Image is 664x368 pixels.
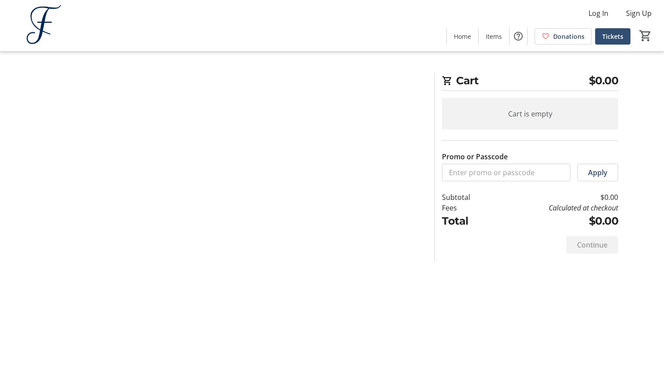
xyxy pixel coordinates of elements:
button: Cart [638,28,653,44]
td: Subtotal [442,192,493,203]
a: Home [447,28,478,45]
td: Total [442,213,493,229]
button: Log In [581,6,615,20]
a: Items [479,28,509,45]
h2: Cart [442,73,618,91]
span: Home [454,32,471,41]
label: Promo or Passcode [442,151,508,162]
span: Donations [553,32,585,41]
td: Calculated at checkout [493,203,618,213]
a: Donations [535,28,592,45]
span: Items [486,32,502,41]
a: Tickets [595,28,630,45]
td: $0.00 [493,192,618,203]
span: $0.00 [589,73,619,89]
div: Cart is empty [442,98,618,130]
button: Sign Up [619,6,659,20]
span: Tickets [602,32,623,41]
input: Enter promo or passcode [442,164,570,181]
td: $0.00 [493,213,618,229]
td: Fees [442,203,493,213]
span: Apply [588,167,607,178]
button: Apply [577,164,618,181]
button: Help [509,27,527,45]
img: Fontbonne, The Early College of Boston's Logo [5,4,84,48]
span: Sign Up [626,8,652,19]
span: Log In [589,8,608,19]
